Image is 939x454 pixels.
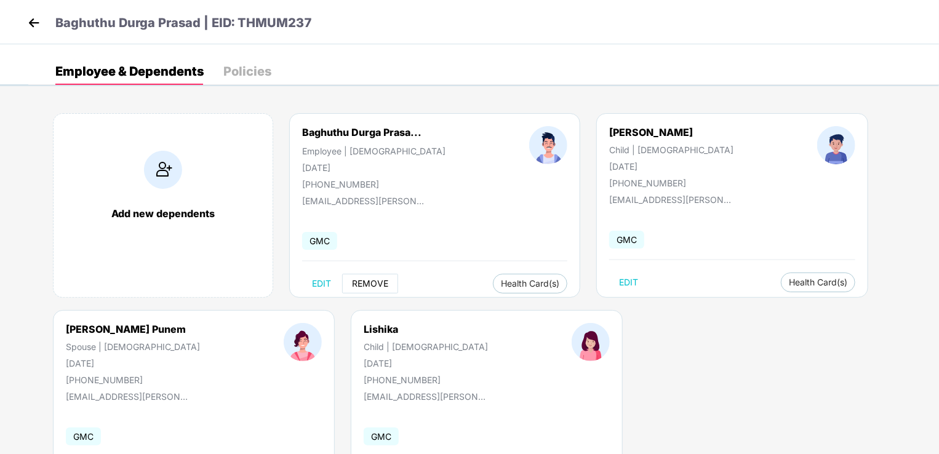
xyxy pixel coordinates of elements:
[55,14,312,33] p: Baghuthu Durga Prasad | EID: THMUM237
[302,274,341,293] button: EDIT
[609,161,733,172] div: [DATE]
[364,341,488,352] div: Child | [DEMOGRAPHIC_DATA]
[302,126,422,138] div: Baghuthu Durga Prasa...
[66,341,200,352] div: Spouse | [DEMOGRAPHIC_DATA]
[302,179,446,189] div: [PHONE_NUMBER]
[789,279,847,285] span: Health Card(s)
[66,358,200,368] div: [DATE]
[223,65,271,78] div: Policies
[284,323,322,361] img: profileImage
[609,178,733,188] div: [PHONE_NUMBER]
[302,162,446,173] div: [DATE]
[529,126,567,164] img: profileImage
[781,273,855,292] button: Health Card(s)
[619,277,638,287] span: EDIT
[493,274,567,293] button: Health Card(s)
[66,391,189,402] div: [EMAIL_ADDRESS][PERSON_NAME][DOMAIN_NAME]
[364,391,487,402] div: [EMAIL_ADDRESS][PERSON_NAME][DOMAIN_NAME]
[817,126,855,164] img: profileImage
[66,375,200,385] div: [PHONE_NUMBER]
[66,428,101,445] span: GMC
[609,126,733,138] div: [PERSON_NAME]
[66,323,200,335] div: [PERSON_NAME] Punem
[312,279,331,289] span: EDIT
[609,273,648,292] button: EDIT
[364,358,488,368] div: [DATE]
[364,428,399,445] span: GMC
[364,323,488,335] div: Lishika
[342,274,398,293] button: REMOVE
[609,194,732,205] div: [EMAIL_ADDRESS][PERSON_NAME][DOMAIN_NAME]
[572,323,610,361] img: profileImage
[609,145,733,155] div: Child | [DEMOGRAPHIC_DATA]
[302,232,337,250] span: GMC
[501,281,559,287] span: Health Card(s)
[352,279,388,289] span: REMOVE
[609,231,644,249] span: GMC
[302,196,425,206] div: [EMAIL_ADDRESS][PERSON_NAME][DOMAIN_NAME]
[302,146,446,156] div: Employee | [DEMOGRAPHIC_DATA]
[364,375,488,385] div: [PHONE_NUMBER]
[66,207,260,220] div: Add new dependents
[55,65,204,78] div: Employee & Dependents
[25,14,43,32] img: back
[144,151,182,189] img: addIcon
